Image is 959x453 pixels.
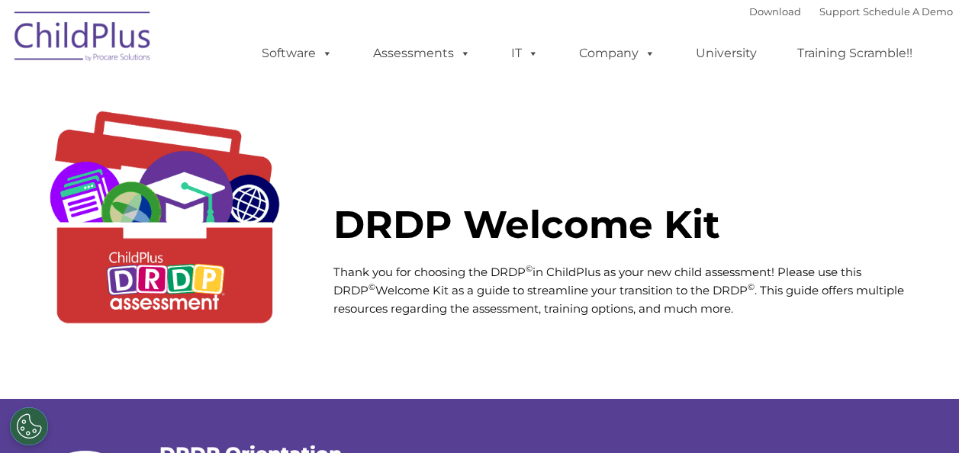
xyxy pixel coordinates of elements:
[368,281,375,292] sup: ©
[246,38,348,69] a: Software
[7,1,159,77] img: ChildPlus by Procare Solutions
[358,38,486,69] a: Assessments
[333,265,904,316] span: Thank you for choosing the DRDP in ChildPlus as your new child assessment! Please use this DRDP W...
[526,263,533,274] sup: ©
[564,38,671,69] a: Company
[496,38,554,69] a: IT
[18,80,311,372] img: DRDP-Tool-Kit2.gif
[863,5,953,18] a: Schedule A Demo
[681,38,772,69] a: University
[782,38,928,69] a: Training Scramble!!
[749,5,801,18] a: Download
[819,5,860,18] a: Support
[748,281,755,292] sup: ©
[333,201,720,248] strong: DRDP Welcome Kit
[749,5,953,18] font: |
[10,407,48,445] button: Cookies Settings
